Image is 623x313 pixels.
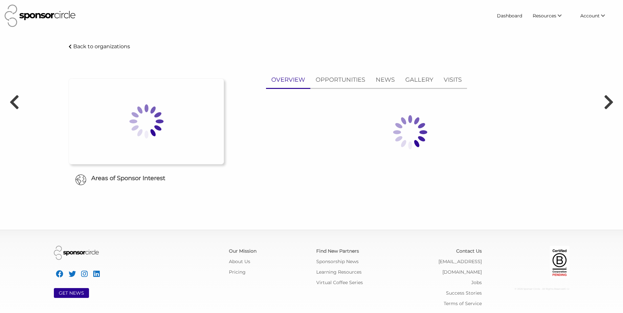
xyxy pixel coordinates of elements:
[533,13,556,19] span: Resources
[492,10,527,22] a: Dashboard
[316,269,362,275] a: Learning Resources
[527,10,575,22] li: Resources
[75,174,86,185] img: Globe Icon
[59,290,84,296] a: GET NEWS
[229,269,246,275] a: Pricing
[376,75,395,85] p: NEWS
[565,287,569,290] span: C: U:
[64,174,229,182] h6: Areas of Sponsor Interest
[444,75,462,85] p: VISITS
[114,89,179,154] img: Loading spinner
[271,75,305,85] p: OVERVIEW
[229,248,256,254] a: Our Mission
[575,10,618,22] li: Account
[550,246,569,279] img: Certified Corporation Pending Logo
[492,284,569,294] div: © 2025 Sponsor Circle - All Rights Reserved
[580,13,600,19] span: Account
[5,5,76,27] img: Sponsor Circle Logo
[438,259,482,275] a: [EMAIL_ADDRESS][DOMAIN_NAME]
[446,290,482,296] a: Success Stories
[229,259,250,264] a: About Us
[316,248,359,254] a: Find New Partners
[377,99,443,165] img: Loading spinner
[54,246,99,260] img: Sponsor Circle Logo
[444,301,482,306] a: Terms of Service
[73,43,130,50] p: Back to organizations
[456,248,482,254] a: Contact Us
[405,75,433,85] p: GALLERY
[316,75,365,85] p: OPPORTUNITIES
[471,280,482,285] a: Jobs
[316,259,359,264] a: Sponsorship News
[316,280,363,285] a: Virtual Coffee Series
